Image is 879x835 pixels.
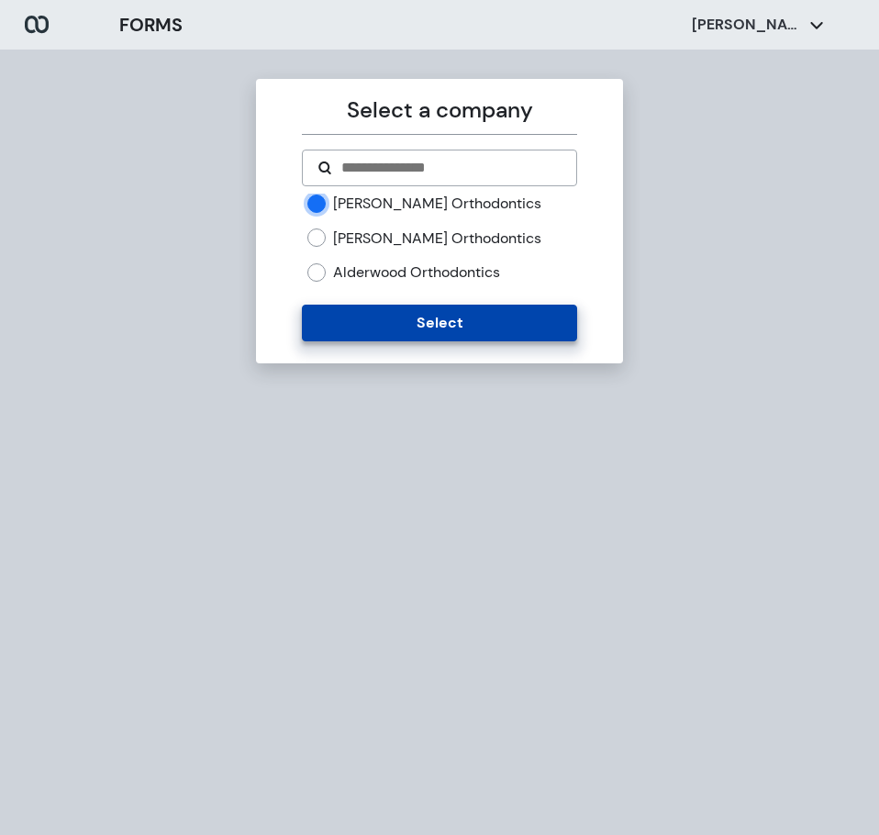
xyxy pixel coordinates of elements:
button: Select [302,305,576,341]
label: [PERSON_NAME] Orthodontics [333,194,541,214]
label: [PERSON_NAME] Orthodontics [333,228,541,249]
p: Select a company [302,94,576,127]
p: [PERSON_NAME] [692,15,802,35]
h3: FORMS [119,11,183,39]
label: Alderwood Orthodontics [333,262,500,283]
input: Search [339,157,561,179]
